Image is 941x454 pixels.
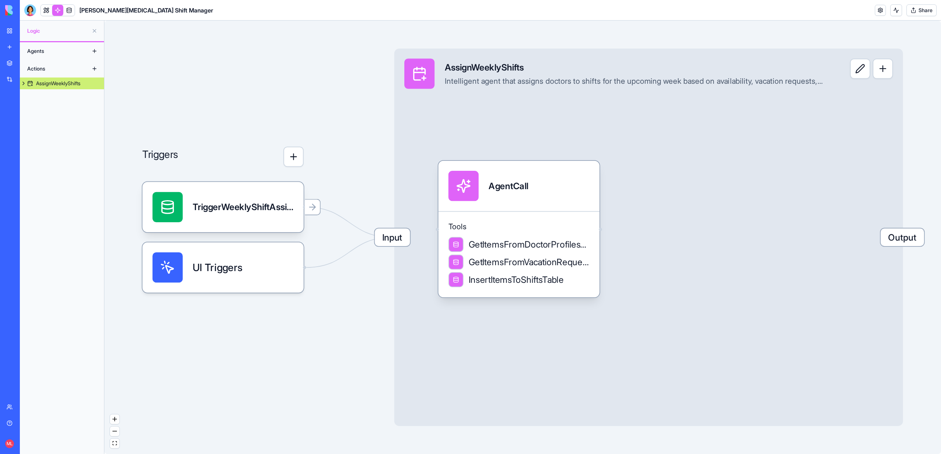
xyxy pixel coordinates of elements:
[306,237,392,267] g: Edge from UI_TRIGGERS to 6890757d3bbaa21f74aee38f
[438,161,599,298] div: AgentCallToolsGetItemsFromDoctorProfilesTableGetItemsFromVacationRequestsTableInsertItemsToShifts...
[469,238,590,251] span: GetItemsFromDoctorProfilesTable
[193,260,242,275] span: UI Triggers
[110,414,119,424] button: zoom in
[24,63,82,75] div: Actions
[24,45,82,57] div: Agents
[27,27,89,35] span: Logic
[881,228,924,246] span: Output
[142,242,303,293] div: UI Triggers
[142,147,178,167] p: Triggers
[394,48,903,426] div: InputAssignWeeklyShiftsIntelligent agent that assigns doctors to shifts for the upcoming week bas...
[489,180,528,192] div: AgentCall
[36,80,80,87] div: AssignWeeklyShifts
[375,228,410,246] span: Input
[110,439,119,448] button: fit view
[448,222,590,232] span: Tools
[445,61,823,73] div: AssignWeeklyShifts
[142,107,303,293] div: Triggers
[5,5,51,15] img: logo
[306,207,392,237] g: Edge from 689075843bbaa21f74aee394 to 6890757d3bbaa21f74aee38f
[469,256,590,268] span: GetItemsFromVacationRequestsTable
[5,439,14,448] span: ML
[193,201,293,213] div: TriggerWeeklyShiftAssignmentTrigger
[906,4,937,16] button: Share
[79,6,213,15] h1: [PERSON_NAME][MEDICAL_DATA] Shift Manager
[20,78,104,89] a: AssignWeeklyShifts
[142,182,303,232] div: TriggerWeeklyShiftAssignmentTrigger
[110,426,119,436] button: zoom out
[445,76,823,86] div: Intelligent agent that assigns doctors to shifts for the upcoming week based on availability, vac...
[469,273,564,286] span: InsertItemsToShiftsTable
